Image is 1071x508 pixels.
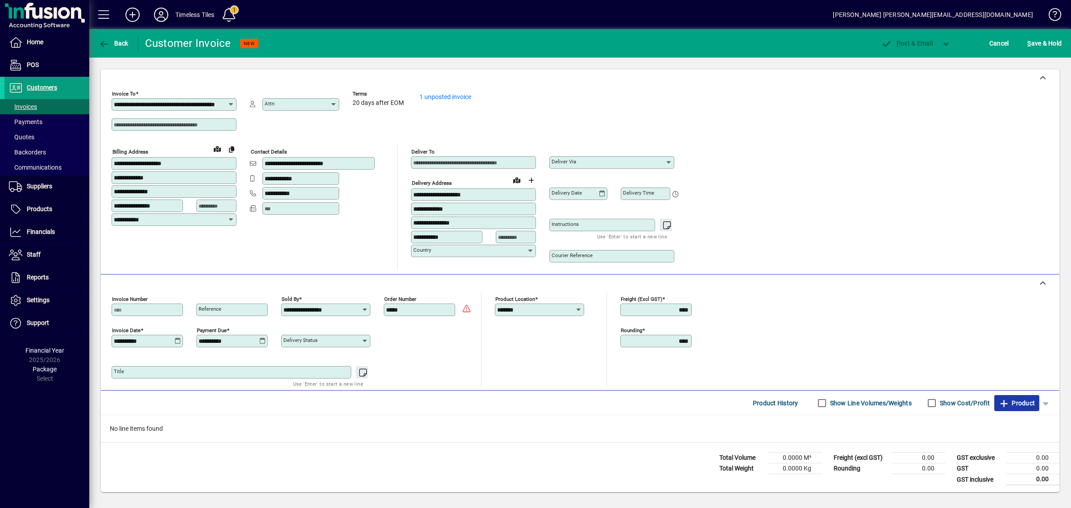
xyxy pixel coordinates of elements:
a: View on map [510,173,524,187]
span: Staff [27,251,41,258]
mat-label: Attn [265,100,274,107]
td: 0.00 [1006,474,1059,485]
span: Products [27,205,52,212]
div: [PERSON_NAME] [PERSON_NAME][EMAIL_ADDRESS][DOMAIN_NAME] [833,8,1033,22]
a: Financials [4,221,89,243]
mat-label: Deliver via [552,158,576,165]
span: Communications [9,164,62,171]
span: Quotes [9,133,34,141]
mat-label: Freight (excl GST) [621,296,662,302]
mat-label: Delivery time [623,190,654,196]
button: Cancel [987,35,1011,51]
td: 0.00 [1006,453,1059,463]
button: Add [118,7,147,23]
td: GST exclusive [952,453,1006,463]
td: Total Weight [715,463,768,474]
a: Knowledge Base [1042,2,1060,31]
a: POS [4,54,89,76]
span: Financial Year [25,347,64,354]
div: Timeless Tiles [175,8,214,22]
a: Communications [4,160,89,175]
span: ave & Hold [1027,36,1062,50]
button: Product [994,395,1039,411]
mat-hint: Use 'Enter' to start a new line [293,379,363,389]
td: 0.0000 M³ [768,453,822,463]
span: P [897,40,901,47]
span: ost & Email [881,40,933,47]
mat-label: Delivery status [283,337,318,343]
td: 0.00 [1006,463,1059,474]
div: Customer Invoice [145,36,231,50]
mat-label: Product location [495,296,535,302]
label: Show Line Volumes/Weights [828,399,912,408]
mat-label: Instructions [552,221,579,227]
a: Invoices [4,99,89,114]
span: Support [27,319,49,326]
mat-label: Invoice To [112,91,136,97]
button: Save & Hold [1025,35,1064,51]
span: Reports [27,274,49,281]
span: Product [999,396,1035,410]
span: Financials [27,228,55,235]
mat-label: Country [413,247,431,253]
span: S [1027,40,1031,47]
a: Quotes [4,129,89,145]
mat-label: Payment due [197,327,227,333]
span: Settings [27,296,50,304]
label: Show Cost/Profit [938,399,990,408]
span: NEW [244,41,255,46]
mat-label: Reference [199,306,221,312]
td: Rounding [829,463,892,474]
td: 0.0000 Kg [768,463,822,474]
mat-label: Courier Reference [552,252,593,258]
button: Profile [147,7,175,23]
span: Cancel [989,36,1009,50]
mat-label: Sold by [282,296,299,302]
a: Support [4,312,89,334]
td: Freight (excl GST) [829,453,892,463]
button: Copy to Delivery address [224,142,239,156]
span: Backorders [9,149,46,156]
a: View on map [210,142,224,156]
a: Staff [4,244,89,266]
span: Suppliers [27,183,52,190]
td: GST inclusive [952,474,1006,485]
div: No line items found [101,415,1059,442]
a: Home [4,31,89,54]
mat-label: Invoice date [112,327,141,333]
button: Back [96,35,131,51]
td: GST [952,463,1006,474]
span: Payments [9,118,42,125]
button: Post & Email [876,35,937,51]
mat-hint: Use 'Enter' to start a new line [597,231,667,242]
a: Reports [4,266,89,289]
mat-label: Invoice number [112,296,148,302]
td: Total Volume [715,453,768,463]
span: 20 days after EOM [353,100,404,107]
span: Customers [27,84,57,91]
span: Invoices [9,103,37,110]
app-page-header-button: Back [89,35,138,51]
span: Back [99,40,129,47]
a: Suppliers [4,175,89,198]
button: Product History [749,395,802,411]
td: 0.00 [892,453,945,463]
a: Payments [4,114,89,129]
td: 0.00 [892,463,945,474]
span: Home [27,38,43,46]
span: Product History [753,396,798,410]
a: Products [4,198,89,221]
button: Choose address [524,173,538,187]
span: POS [27,61,39,68]
a: Backorders [4,145,89,160]
mat-label: Order number [384,296,416,302]
span: Terms [353,91,406,97]
mat-label: Delivery date [552,190,582,196]
span: Package [33,366,57,373]
mat-label: Title [114,368,124,375]
a: Settings [4,289,89,312]
a: 1 unposted invoice [419,93,471,100]
mat-label: Rounding [621,327,642,333]
mat-label: Deliver To [411,149,435,155]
